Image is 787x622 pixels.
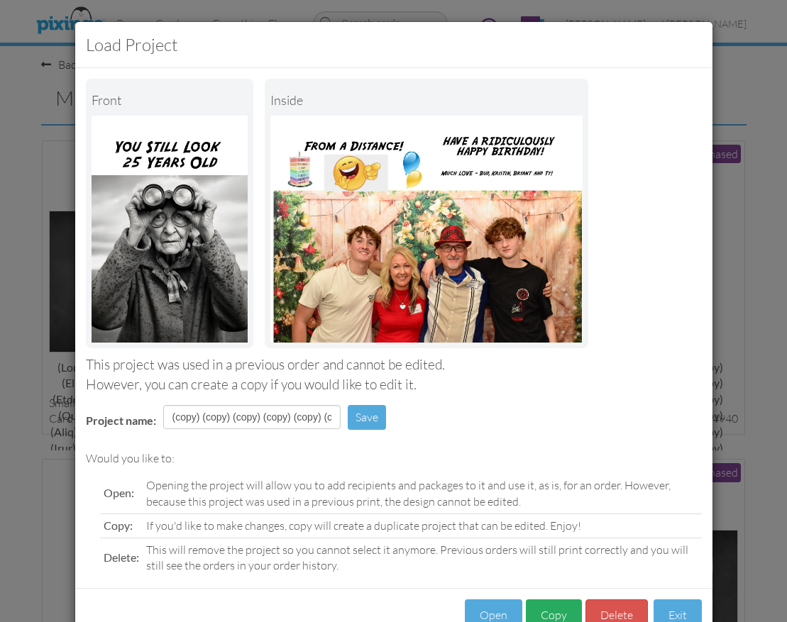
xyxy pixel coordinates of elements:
td: Opening the project will allow you to add recipients and packages to it and use it, as is, for an... [143,474,702,513]
div: Would you like to: [86,450,702,467]
span: Copy: [104,518,133,532]
iframe: Chat [786,621,787,622]
span: Open: [104,486,134,499]
td: This will remove the project so you cannot select it anymore. Previous orders will still print co... [143,538,702,577]
h3: Load Project [86,33,702,57]
input: Enter project name [163,405,341,429]
button: Save [348,405,386,430]
span: Delete: [104,550,139,564]
div: inside [270,84,583,116]
div: Front [92,84,248,116]
div: However, you can create a copy if you would like to edit it. [86,375,702,394]
img: Portrait Image [270,116,583,343]
label: Project name: [86,413,156,429]
div: This project was used in a previous order and cannot be edited. [86,355,702,374]
td: If you'd like to make changes, copy will create a duplicate project that can be edited. Enjoy! [143,513,702,538]
img: Landscape Image [92,116,248,343]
